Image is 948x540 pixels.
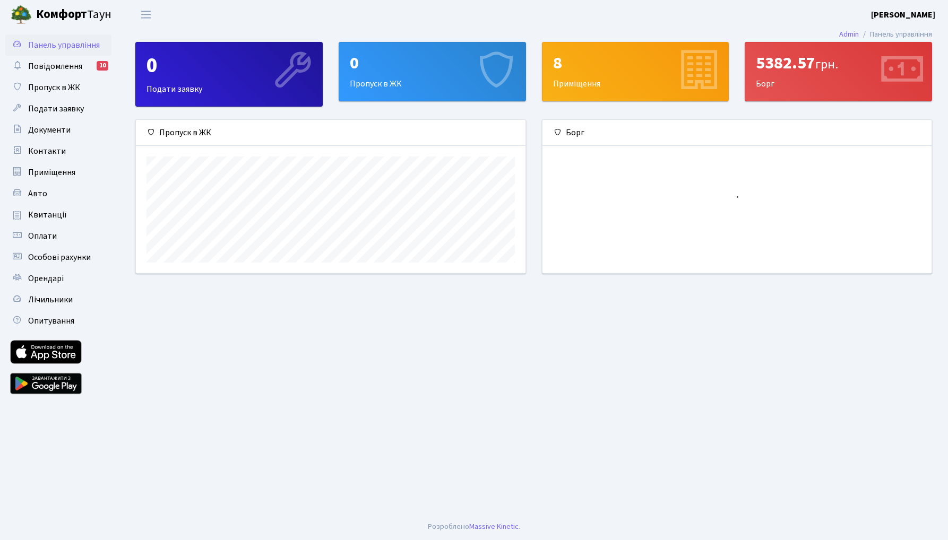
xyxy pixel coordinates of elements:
li: Панель управління [859,29,932,40]
a: Контакти [5,141,111,162]
span: Оплати [28,230,57,242]
div: Пропуск в ЖК [136,120,525,146]
span: Авто [28,188,47,199]
span: Особові рахунки [28,251,91,263]
span: Приміщення [28,167,75,178]
div: 10 [97,61,108,71]
span: Опитування [28,315,74,327]
a: Квитанції [5,204,111,225]
a: Пропуск в ЖК [5,77,111,98]
span: Панель управління [28,39,100,51]
a: Massive Kinetic [469,521,519,532]
a: 0Подати заявку [135,42,323,107]
div: Подати заявку [136,42,322,106]
a: Оплати [5,225,111,247]
nav: breadcrumb [823,23,948,46]
span: Таун [36,6,111,24]
button: Переключити навігацію [133,6,159,23]
a: Приміщення [5,162,111,183]
div: Розроблено . [428,521,520,533]
div: Борг [542,120,932,146]
span: Документи [28,124,71,136]
a: Документи [5,119,111,141]
b: [PERSON_NAME] [871,9,935,21]
span: Подати заявку [28,103,84,115]
span: Квитанції [28,209,67,221]
div: Приміщення [542,42,729,101]
a: Особові рахунки [5,247,111,268]
span: Орендарі [28,273,64,284]
div: 8 [553,53,718,73]
a: Подати заявку [5,98,111,119]
a: Авто [5,183,111,204]
a: Admin [839,29,859,40]
a: Орендарі [5,268,111,289]
div: Борг [745,42,932,101]
div: 5382.57 [756,53,921,73]
div: 0 [350,53,515,73]
a: [PERSON_NAME] [871,8,935,21]
a: Лічильники [5,289,111,310]
img: logo.png [11,4,32,25]
a: Панель управління [5,34,111,56]
span: грн. [815,55,838,74]
div: 0 [146,53,312,79]
a: Опитування [5,310,111,332]
a: Повідомлення10 [5,56,111,77]
span: Контакти [28,145,66,157]
span: Пропуск в ЖК [28,82,80,93]
a: 0Пропуск в ЖК [339,42,526,101]
div: Пропуск в ЖК [339,42,525,101]
span: Лічильники [28,294,73,306]
a: 8Приміщення [542,42,729,101]
span: Повідомлення [28,60,82,72]
b: Комфорт [36,6,87,23]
